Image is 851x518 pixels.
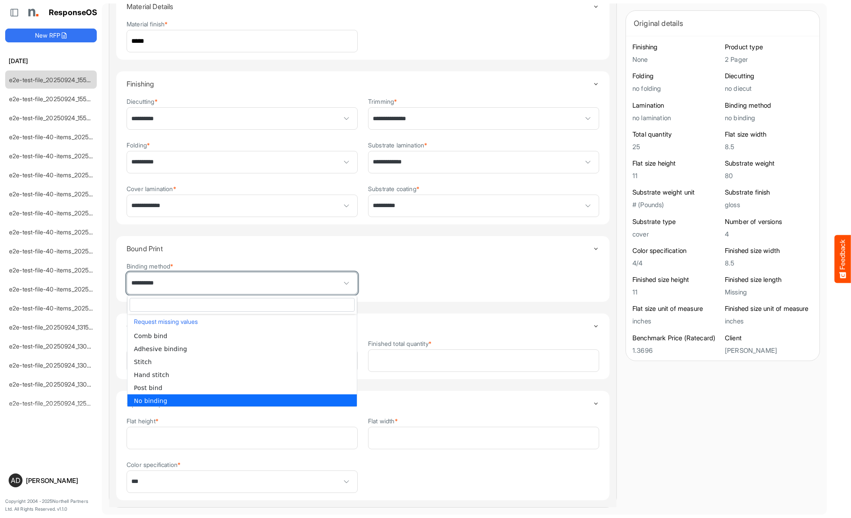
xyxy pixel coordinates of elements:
a: e2e-test-file_20250924_130652 [9,381,98,388]
a: e2e-test-file-40-items_20250924_132227 [9,266,125,274]
h5: [PERSON_NAME] [725,347,813,354]
div: [PERSON_NAME] [26,477,93,484]
a: e2e-test-file-40-items_20250924_154112 [9,171,123,179]
h5: gloss [725,201,813,208]
h5: inches [632,317,721,325]
h6: Diecutting [725,72,813,80]
h4: Order Details [127,322,593,330]
div: dropdownlist [127,295,357,407]
h6: Substrate finish [725,188,813,197]
h6: Client [725,334,813,342]
label: Substrate coating [368,185,419,192]
h5: inches [725,317,813,325]
h5: 2 Pager [725,56,813,63]
a: e2e-test-file_20250924_130935 [9,342,98,350]
h5: 80 [725,172,813,179]
h6: Number of versions [725,217,813,226]
button: New RFP [5,29,97,42]
h4: Material Details [127,3,593,10]
button: Request missing values [132,316,352,327]
h5: # (Pounds) [632,201,721,208]
span: No binding [134,397,167,404]
h1: ResponseOS [49,8,98,17]
h6: Lamination [632,101,721,110]
h4: Bound Print [127,245,593,253]
label: Finished total quantity [368,340,432,347]
h4: Finishing [127,80,593,88]
a: e2e-test-file_20250924_130824 [9,361,98,369]
a: e2e-test-file-40-items_20250924_133443 [9,228,126,236]
a: e2e-test-file-40-items_20250924_155342 [9,133,126,141]
h5: None [632,56,721,63]
h6: [DATE] [5,56,97,66]
h5: no diecut [725,85,813,92]
div: Original details [634,17,812,29]
input: dropdownlistfilter [130,298,354,311]
h6: Finished size width [725,246,813,255]
h6: Finished size unit of measure [725,304,813,313]
h6: Substrate weight unit [632,188,721,197]
label: Cover lamination [127,185,176,192]
h5: cover [632,230,721,238]
label: Material finish [127,21,168,27]
label: Diecutting [127,98,158,105]
span: Post bind [134,384,162,391]
h6: Flat size height [632,159,721,168]
h5: 8.5 [725,259,813,267]
h6: Finished size height [632,275,721,284]
button: Feedback [835,235,851,283]
h5: 4 [725,230,813,238]
h5: 25 [632,143,721,150]
a: e2e-test-file_20250924_125734 [9,400,97,407]
h6: Binding method [725,101,813,110]
h5: no folding [632,85,721,92]
h6: Flat size unit of measure [632,304,721,313]
h5: no binding [725,114,813,122]
a: e2e-test-file-40-items_20250924_132534 [9,247,126,255]
h6: Substrate type [632,217,721,226]
span: Stitch [134,358,152,365]
h6: Flat size width [725,130,813,139]
a: e2e-test-file-40-items_20250924_132033 [9,285,126,293]
summary: Toggle content [127,236,599,261]
h5: 1.3696 [632,347,721,354]
h5: 11 [632,288,721,296]
label: Trimming [368,98,397,105]
a: e2e-test-file-40-items_20250924_154244 [9,152,127,160]
h5: no lamination [632,114,721,122]
a: e2e-test-file_20250924_155915 [9,76,96,83]
label: Flat width [368,418,398,424]
h6: Color specification [632,246,721,255]
a: e2e-test-file-40-items_20250924_131750 [9,304,124,312]
h6: Finished size length [725,275,813,284]
a: e2e-test-file_20250924_155800 [9,95,98,102]
h6: Benchmark Price (Ratecard) [632,334,721,342]
h5: 8.5 [725,143,813,150]
summary: Toggle content [127,313,599,339]
summary: Toggle content [127,391,599,416]
a: e2e-test-file-40-items_20250924_134702 [9,209,126,217]
label: Number of versions [127,340,184,347]
h4: Optional Specifications [127,400,593,407]
span: AD [11,477,20,484]
h6: Finishing [632,43,721,51]
img: Northell [24,4,41,21]
summary: Toggle content [127,71,599,96]
span: Hand stitch [134,371,169,378]
label: Color specification [127,461,181,468]
h6: Total quantity [632,130,721,139]
a: e2e-test-file_20250924_131520 [9,323,96,331]
h6: Product type [725,43,813,51]
label: Binding method [127,263,173,269]
h5: 4/4 [632,259,721,267]
label: Folding [127,142,150,148]
h6: Substrate weight [725,159,813,168]
span: Comb bind [134,333,167,339]
h5: Missing [725,288,813,296]
p: Copyright 2004 - 2025 Northell Partners Ltd. All Rights Reserved. v 1.1.0 [5,498,97,513]
a: e2e-test-file_20250924_155648 [9,114,98,122]
label: Flat height [127,418,159,424]
h5: 11 [632,172,721,179]
label: Substrate lamination [368,142,427,148]
span: Adhesive binding [134,345,187,352]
